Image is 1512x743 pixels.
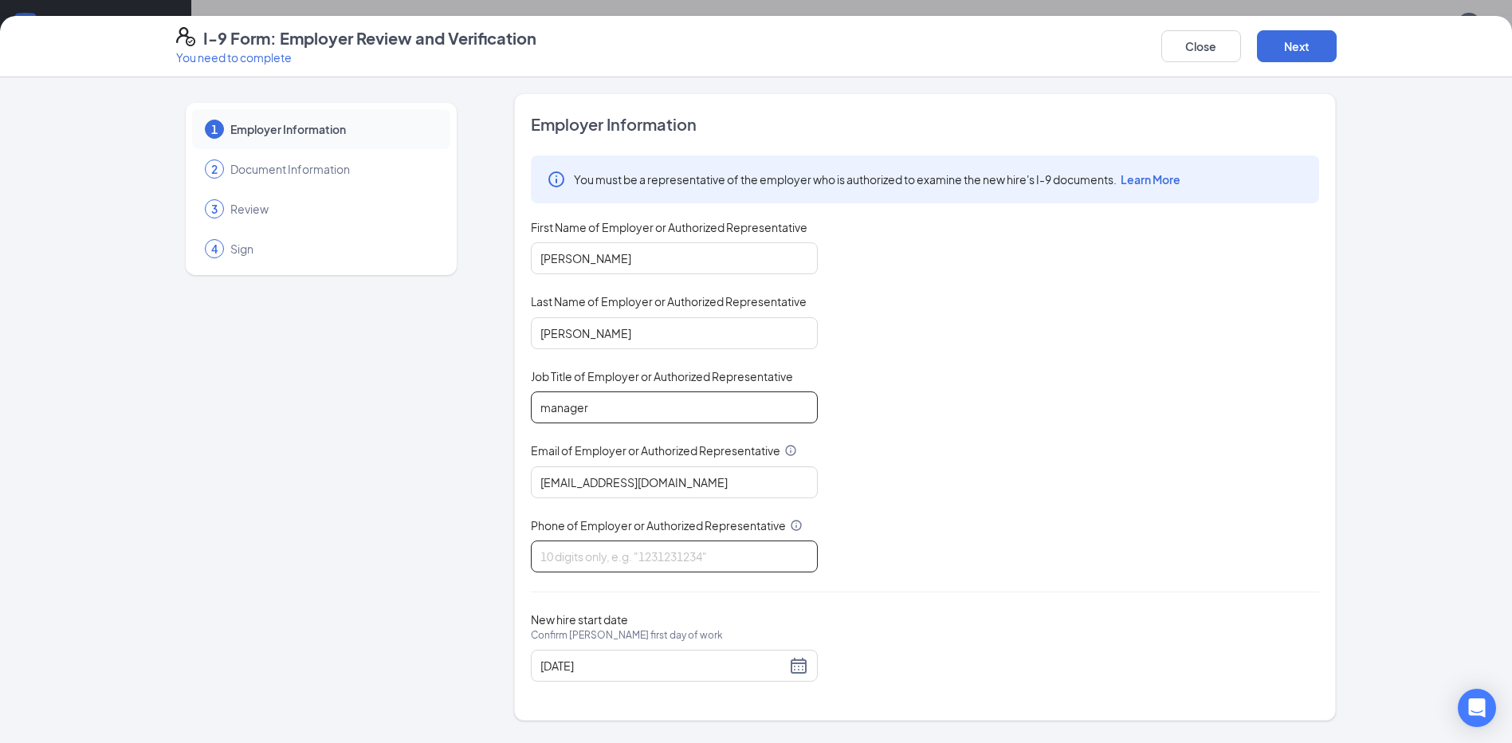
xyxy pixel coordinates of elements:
svg: FormI9EVerifyIcon [176,27,195,46]
h4: I-9 Form: Employer Review and Verification [203,27,536,49]
span: Employer Information [230,121,434,137]
span: 4 [211,241,218,257]
svg: Info [784,444,797,457]
span: First Name of Employer or Authorized Representative [531,219,807,235]
span: Document Information [230,161,434,177]
a: Learn More [1117,172,1180,187]
svg: Info [790,519,803,532]
p: You need to complete [176,49,536,65]
span: Employer Information [531,113,1319,136]
span: 1 [211,121,218,137]
button: Close [1161,30,1241,62]
span: Job Title of Employer or Authorized Representative [531,368,793,384]
span: Email of Employer or Authorized Representative [531,442,780,458]
span: 2 [211,161,218,177]
input: Enter your email address [531,466,818,498]
input: Enter your last name [531,317,818,349]
div: Open Intercom Messenger [1458,689,1496,727]
button: Next [1257,30,1337,62]
input: 10 digits only, e.g. "1231231234" [531,541,818,572]
span: New hire start date [531,611,723,659]
input: 09/18/2025 [540,657,786,674]
span: You must be a representative of the employer who is authorized to examine the new hire's I-9 docu... [574,171,1180,187]
input: Enter job title [531,391,818,423]
span: 3 [211,201,218,217]
span: Last Name of Employer or Authorized Representative [531,293,807,309]
input: Enter your first name [531,242,818,274]
span: Learn More [1121,172,1180,187]
svg: Info [547,170,566,189]
span: Confirm [PERSON_NAME] first day of work [531,627,723,643]
span: Review [230,201,434,217]
span: Phone of Employer or Authorized Representative [531,517,786,533]
span: Sign [230,241,434,257]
